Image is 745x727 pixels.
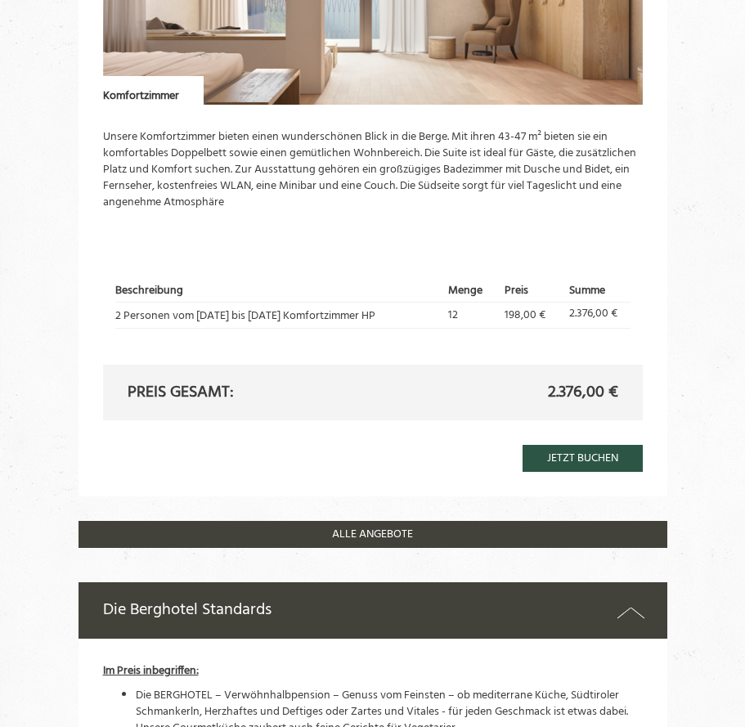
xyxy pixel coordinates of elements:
p: Unsere Komfortzimmer bieten einen wunderschönen Blick in die Berge. Mit ihren 43-47 m² bieten sie... [103,129,643,211]
a: Jetzt buchen [523,445,643,472]
div: Preis gesamt: [115,381,373,405]
span: 2.376,00 € [548,381,618,405]
button: Senden [451,433,540,460]
u: Im Preis inbegriffen: [103,662,199,680]
th: Preis [499,280,563,302]
th: Beschreibung [115,280,443,302]
th: Menge [442,280,499,302]
div: Die Berghotel Standards [79,582,667,639]
td: 12 [442,303,499,328]
th: Summe [563,280,630,302]
span: 198,00 € [505,306,545,325]
td: 2 Personen vom [DATE] bis [DATE] Komfortzimmer HP [115,303,443,328]
div: Berghotel Ratschings [25,47,224,58]
a: ALLE ANGEBOTE [79,521,667,548]
div: [DATE] [244,12,296,38]
div: Guten Tag, wie können wir Ihnen helfen? [12,43,232,88]
div: Komfortzimmer [103,76,204,105]
small: 17:25 [25,74,224,84]
td: 2.376,00 € [563,303,630,328]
